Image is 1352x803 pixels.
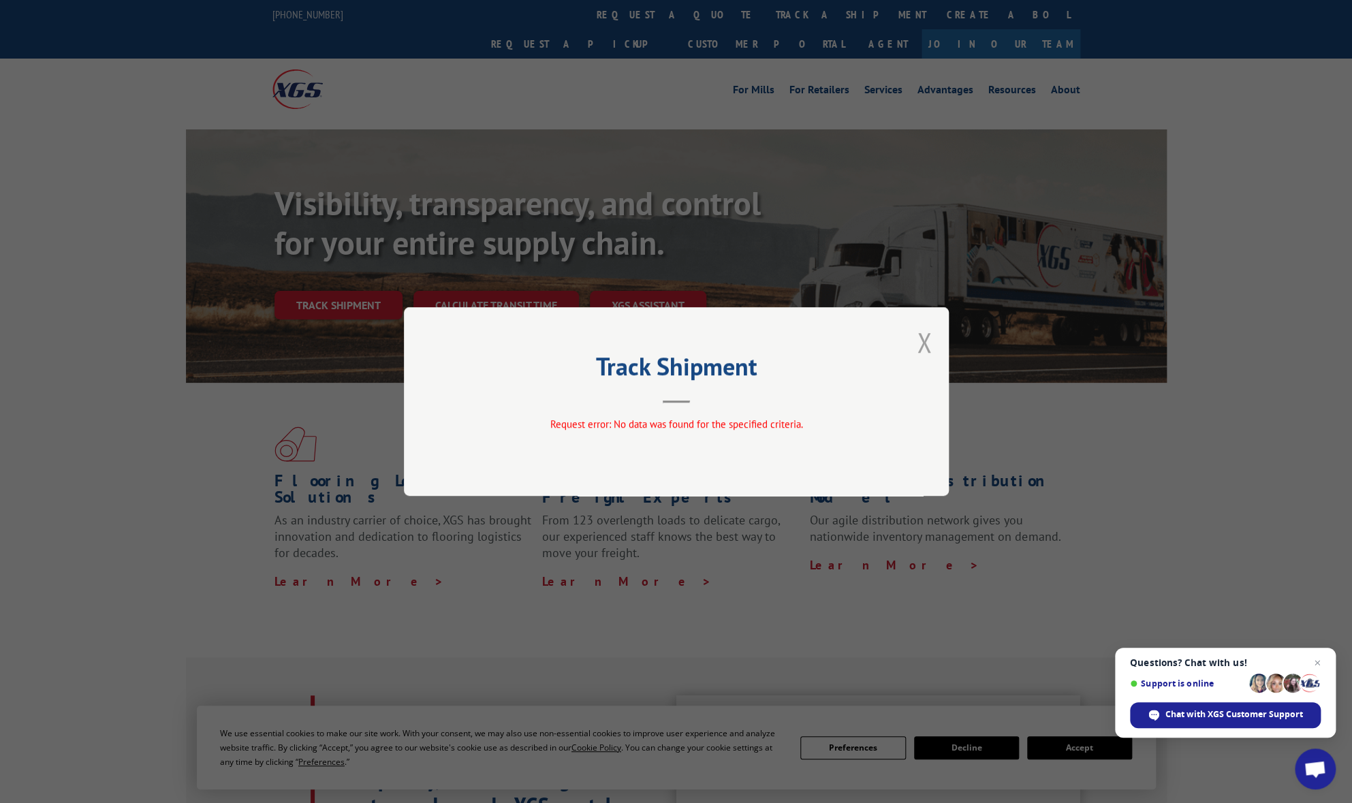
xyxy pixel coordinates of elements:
span: Request error: No data was found for the specified criteria. [550,418,802,430]
span: Close chat [1309,655,1325,671]
span: Questions? Chat with us! [1130,657,1321,668]
span: Support is online [1130,678,1244,689]
h2: Track Shipment [472,357,881,383]
span: Chat with XGS Customer Support [1165,708,1303,721]
div: Chat with XGS Customer Support [1130,702,1321,728]
div: Open chat [1295,749,1336,789]
button: Close modal [917,324,932,360]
